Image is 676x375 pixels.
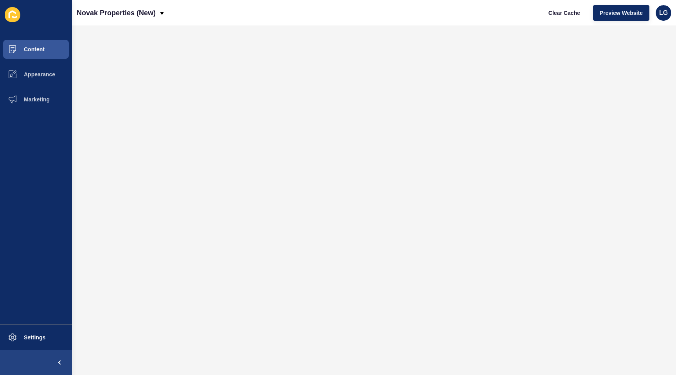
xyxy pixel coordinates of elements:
span: Clear Cache [548,9,580,17]
button: Clear Cache [542,5,587,21]
p: Novak Properties (New) [77,3,156,23]
button: Preview Website [593,5,649,21]
span: Preview Website [600,9,643,17]
span: LG [659,9,668,17]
